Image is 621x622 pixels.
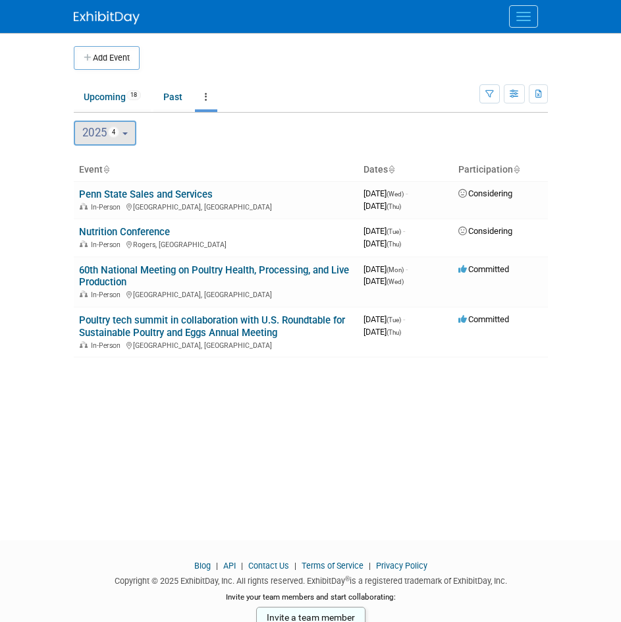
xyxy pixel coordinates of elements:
[364,327,401,337] span: [DATE]
[387,203,401,210] span: (Thu)
[364,239,401,248] span: [DATE]
[126,90,141,100] span: 18
[387,329,401,336] span: (Thu)
[453,159,548,181] th: Participation
[74,159,358,181] th: Event
[79,289,353,299] div: [GEOGRAPHIC_DATA], [GEOGRAPHIC_DATA]
[80,203,88,210] img: In-Person Event
[80,341,88,348] img: In-Person Event
[213,561,221,571] span: |
[458,188,512,198] span: Considering
[388,164,394,175] a: Sort by Start Date
[79,339,353,350] div: [GEOGRAPHIC_DATA], [GEOGRAPHIC_DATA]
[364,201,401,211] span: [DATE]
[248,561,289,571] a: Contact Us
[387,266,404,273] span: (Mon)
[91,203,124,212] span: In-Person
[74,11,140,24] img: ExhibitDay
[406,264,408,274] span: -
[80,240,88,247] img: In-Person Event
[358,159,453,181] th: Dates
[403,226,405,236] span: -
[80,291,88,297] img: In-Person Event
[74,572,548,587] div: Copyright © 2025 ExhibitDay, Inc. All rights reserved. ExhibitDay is a registered trademark of Ex...
[108,127,120,138] span: 4
[79,314,345,339] a: Poultry tech summit in collaboration with U.S. Roundtable for Sustainable Poultry and Eggs Annual...
[79,188,213,200] a: Penn State Sales and Services
[387,316,401,324] span: (Tue)
[387,228,401,235] span: (Tue)
[153,84,192,109] a: Past
[513,164,520,175] a: Sort by Participation Type
[74,592,548,611] div: Invite your team members and start collaborating:
[91,240,124,249] span: In-Person
[74,121,136,146] button: 20254
[79,226,170,238] a: Nutrition Conference
[387,190,404,198] span: (Wed)
[302,561,364,571] a: Terms of Service
[365,561,374,571] span: |
[387,278,404,285] span: (Wed)
[79,201,353,212] div: [GEOGRAPHIC_DATA], [GEOGRAPHIC_DATA]
[74,84,151,109] a: Upcoming18
[364,226,405,236] span: [DATE]
[345,575,350,582] sup: ®
[364,188,408,198] span: [DATE]
[74,46,140,70] button: Add Event
[79,239,353,249] div: Rogers, [GEOGRAPHIC_DATA]
[458,314,509,324] span: Committed
[223,561,236,571] a: API
[91,291,124,299] span: In-Person
[364,314,405,324] span: [DATE]
[291,561,300,571] span: |
[387,240,401,248] span: (Thu)
[103,164,109,175] a: Sort by Event Name
[194,561,211,571] a: Blog
[509,5,538,28] button: Menu
[364,276,404,286] span: [DATE]
[82,126,120,139] span: 2025
[238,561,246,571] span: |
[406,188,408,198] span: -
[79,264,349,289] a: 60th National Meeting on Poultry Health, Processing, and Live Production
[458,226,512,236] span: Considering
[91,341,124,350] span: In-Person
[376,561,427,571] a: Privacy Policy
[364,264,408,274] span: [DATE]
[403,314,405,324] span: -
[458,264,509,274] span: Committed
